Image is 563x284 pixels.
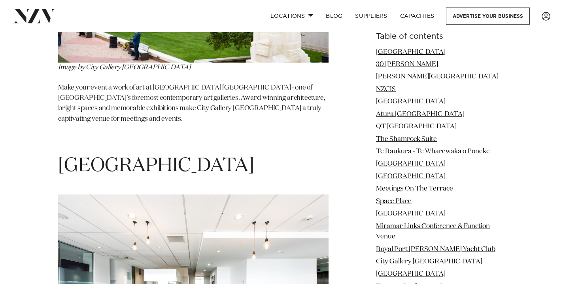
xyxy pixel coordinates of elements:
a: The Shamrock Suite [376,135,437,142]
a: City Gallery [GEOGRAPHIC_DATA] [376,258,482,265]
h1: [GEOGRAPHIC_DATA] [58,154,329,179]
a: [GEOGRAPHIC_DATA] [376,160,446,167]
a: [GEOGRAPHIC_DATA] [376,98,446,105]
a: Space Place [376,198,412,204]
a: [GEOGRAPHIC_DATA] [376,48,446,55]
a: SUPPLIERS [349,8,393,25]
img: nzv-logo.png [13,9,56,23]
a: NZCIS [376,86,396,92]
a: [GEOGRAPHIC_DATA] [376,271,446,277]
h6: Table of contents [376,32,505,40]
a: 30 [PERSON_NAME] [376,61,438,67]
a: [PERSON_NAME][GEOGRAPHIC_DATA] [376,73,499,80]
a: Royal Port [PERSON_NAME] Yacht Club [376,246,495,252]
a: Capacities [394,8,441,25]
em: Image by City Gallery [GEOGRAPHIC_DATA] [58,64,190,71]
a: Miramar Links Conference & Function Venue [376,223,490,240]
a: Meetings On The Terrace [376,185,453,192]
a: BLOG [319,8,349,25]
a: Locations [264,8,319,25]
a: [GEOGRAPHIC_DATA] [376,173,446,179]
a: Te Raukura - Te Wharewaka o Poneke [376,148,490,155]
a: Advertise your business [446,8,530,25]
p: Make your event a work of art at [GEOGRAPHIC_DATA] [GEOGRAPHIC_DATA] - one of [GEOGRAPHIC_DATA]’s... [58,83,329,124]
a: [GEOGRAPHIC_DATA] [376,210,446,217]
a: Atura [GEOGRAPHIC_DATA] [376,111,465,117]
a: QT [GEOGRAPHIC_DATA] [376,123,457,130]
